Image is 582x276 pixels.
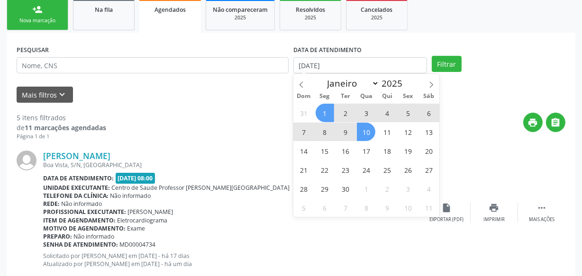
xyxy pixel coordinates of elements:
span: Seg [314,93,335,99]
i: keyboard_arrow_down [57,89,68,100]
i:  [537,203,547,213]
div: person_add [32,4,43,15]
span: Não informado [110,192,151,200]
span: Setembro 8, 2025 [316,123,334,141]
div: 2025 [287,14,334,21]
span: Sáb [418,93,439,99]
span: Setembro 21, 2025 [295,160,313,179]
span: Setembro 7, 2025 [295,123,313,141]
span: Setembro 26, 2025 [399,160,417,179]
span: Setembro 30, 2025 [336,179,355,198]
span: Setembro 25, 2025 [378,160,396,179]
div: Exportar (PDF) [430,216,464,223]
div: de [17,123,106,133]
span: Ter [335,93,356,99]
input: Selecione um intervalo [293,57,427,73]
span: Outubro 7, 2025 [336,198,355,217]
span: Setembro 10, 2025 [357,123,375,141]
span: Setembro 3, 2025 [357,104,375,122]
span: MD00004734 [120,240,156,249]
input: Nome, CNS [17,57,289,73]
button:  [546,113,565,132]
b: Unidade executante: [43,184,110,192]
span: Outubro 6, 2025 [316,198,334,217]
span: Setembro 9, 2025 [336,123,355,141]
span: Na fila [95,6,113,14]
b: Preparo: [43,232,72,240]
button: Mais filtroskeyboard_arrow_down [17,87,73,103]
span: Setembro 24, 2025 [357,160,375,179]
span: Não informado [62,200,102,208]
b: Data de atendimento: [43,174,114,182]
span: Setembro 6, 2025 [419,104,438,122]
div: Imprimir [483,216,505,223]
span: Outubro 4, 2025 [419,179,438,198]
span: Não informado [74,232,115,240]
span: Setembro 14, 2025 [295,142,313,160]
b: Rede: [43,200,60,208]
div: 2025 [213,14,268,21]
p: Solicitado por [PERSON_NAME] em [DATE] - há 17 dias Atualizado por [PERSON_NAME] em [DATE] - há u... [43,252,423,268]
b: Item de agendamento: [43,216,116,224]
div: Boa Vista, S/N, [GEOGRAPHIC_DATA] [43,161,423,169]
button: Filtrar [432,56,462,72]
b: Profissional executante: [43,208,126,216]
button: print [523,113,543,132]
span: Qui [377,93,398,99]
label: PESQUISAR [17,43,49,57]
span: Setembro 5, 2025 [399,104,417,122]
span: Setembro 2, 2025 [336,104,355,122]
span: Outubro 3, 2025 [399,179,417,198]
div: 2025 [353,14,400,21]
span: Dom [293,93,314,99]
span: Resolvidos [296,6,325,14]
span: Outubro 2, 2025 [378,179,396,198]
i: insert_drive_file [442,203,452,213]
span: Não compareceram [213,6,268,14]
img: img [17,151,36,170]
b: Senha de atendimento: [43,240,118,249]
span: Setembro 15, 2025 [316,142,334,160]
span: Qua [356,93,377,99]
span: Setembro 12, 2025 [399,123,417,141]
span: Sex [398,93,418,99]
div: Página 1 de 1 [17,133,106,141]
span: Outubro 8, 2025 [357,198,375,217]
b: Telefone da clínica: [43,192,109,200]
i: print [528,117,538,128]
span: Cancelados [361,6,393,14]
span: Setembro 13, 2025 [419,123,438,141]
span: Outubro 9, 2025 [378,198,396,217]
span: Setembro 11, 2025 [378,123,396,141]
strong: 11 marcações agendadas [25,123,106,132]
span: Setembro 20, 2025 [419,142,438,160]
span: Outubro 11, 2025 [419,198,438,217]
label: DATA DE ATENDIMENTO [293,43,362,57]
span: Setembro 17, 2025 [357,142,375,160]
span: Setembro 16, 2025 [336,142,355,160]
div: 5 itens filtrados [17,113,106,123]
span: Outubro 10, 2025 [399,198,417,217]
span: Eletrocardiograma [118,216,168,224]
span: Setembro 4, 2025 [378,104,396,122]
i: print [489,203,500,213]
a: [PERSON_NAME] [43,151,110,161]
span: Setembro 23, 2025 [336,160,355,179]
span: Setembro 29, 2025 [316,179,334,198]
span: Setembro 18, 2025 [378,142,396,160]
div: Mais ações [529,216,555,223]
span: Setembro 1, 2025 [316,104,334,122]
span: Exame [127,224,145,232]
span: Outubro 5, 2025 [295,198,313,217]
input: Year [379,77,410,89]
span: Setembro 27, 2025 [419,160,438,179]
span: Setembro 28, 2025 [295,179,313,198]
span: Agendados [155,6,186,14]
span: Outubro 1, 2025 [357,179,375,198]
div: Nova marcação [14,17,61,24]
b: Motivo de agendamento: [43,224,126,232]
i:  [551,117,561,128]
select: Month [322,77,379,90]
span: Setembro 19, 2025 [399,142,417,160]
span: [PERSON_NAME] [128,208,173,216]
